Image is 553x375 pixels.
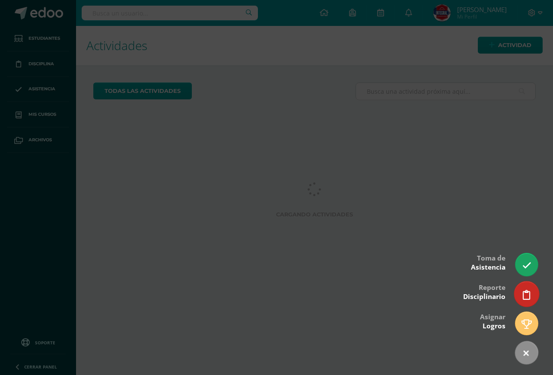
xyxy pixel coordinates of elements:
[463,292,505,301] span: Disciplinario
[483,321,505,331] span: Logros
[463,277,505,305] div: Reporte
[480,307,505,335] div: Asignar
[471,263,505,272] span: Asistencia
[471,248,505,276] div: Toma de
